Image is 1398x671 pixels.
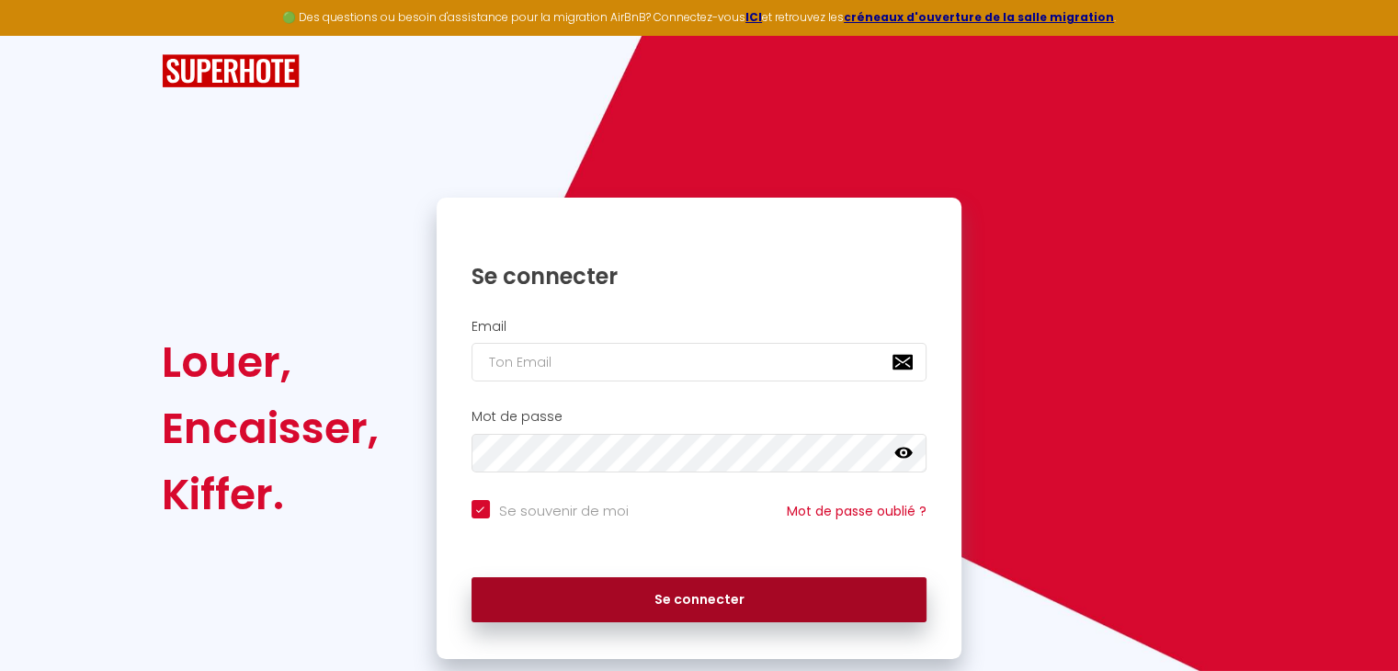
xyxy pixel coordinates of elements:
[472,577,927,623] button: Se connecter
[844,9,1114,25] a: créneaux d'ouverture de la salle migration
[745,9,762,25] a: ICI
[162,329,379,395] div: Louer,
[162,54,300,88] img: SuperHote logo
[15,7,70,63] button: Ouvrir le widget de chat LiveChat
[472,409,927,425] h2: Mot de passe
[472,262,927,290] h1: Se connecter
[472,343,927,381] input: Ton Email
[162,461,379,528] div: Kiffer.
[162,395,379,461] div: Encaisser,
[787,502,926,520] a: Mot de passe oublié ?
[472,319,927,335] h2: Email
